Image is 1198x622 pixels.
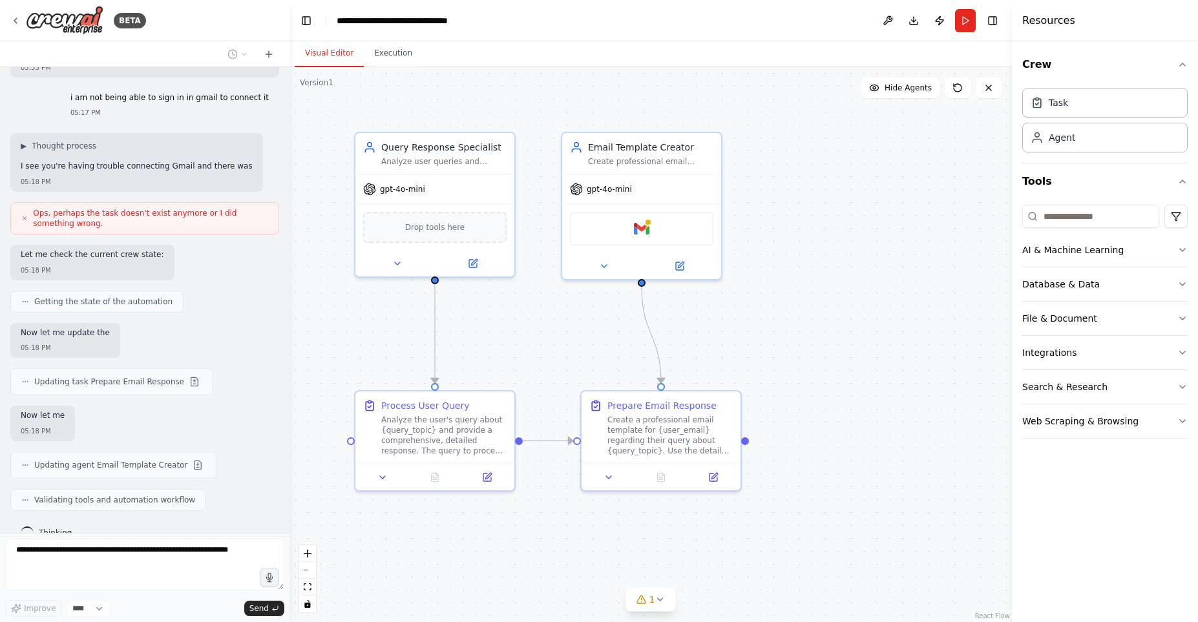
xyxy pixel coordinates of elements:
[626,588,676,612] button: 1
[354,132,516,278] div: Query Response SpecialistAnalyze user queries and provide comprehensive, helpful responses about ...
[260,568,279,587] button: Click to speak your automation idea
[380,184,425,194] span: gpt-4o-mini
[32,141,96,151] span: Thought process
[114,13,146,28] div: BETA
[21,141,26,151] span: ▶
[21,141,96,151] button: ▶Thought process
[1022,302,1188,335] button: File & Document
[337,14,482,27] nav: breadcrumb
[21,411,65,421] p: Now let me
[295,40,364,67] button: Visual Editor
[34,377,184,387] span: Updating task Prepare Email Response
[34,460,187,470] span: Updating agent Email Template Creator
[5,600,61,617] button: Improve
[34,495,195,505] span: Validating tools and automation workflow
[381,415,507,456] div: Analyze the user's query about {query_topic} and provide a comprehensive, detailed response. The ...
[587,184,632,194] span: gpt-4o-mini
[1049,96,1068,109] div: Task
[21,426,65,436] div: 05:18 PM
[21,161,253,172] p: I see you're having trouble connecting Gmail and there was
[635,287,667,383] g: Edge from 7e491135-55b6-4677-b1d6-30a0f87c3825 to 8d2388b0-59ab-405c-9bc4-da63b4ca1abd
[1022,346,1077,359] div: Integrations
[1022,336,1188,369] button: Integrations
[428,284,441,383] g: Edge from 2d2c89ec-b12f-4a2b-b8ac-d8df47e5006f to 32fa713e-b43a-489f-8f74-e427179998bf
[634,470,689,485] button: No output available
[364,40,423,67] button: Execution
[381,141,507,154] div: Query Response Specialist
[465,470,509,485] button: Open in side panel
[299,596,316,612] button: toggle interactivity
[1022,244,1124,256] div: AI & Machine Learning
[580,390,742,492] div: Prepare Email ResponseCreate a professional email template for {user_email} regarding their query...
[39,528,79,538] span: Thinking...
[1022,415,1139,428] div: Web Scraping & Browsing
[222,47,253,62] button: Switch to previous chat
[1022,267,1188,301] button: Database & Data
[249,603,269,614] span: Send
[607,415,733,456] div: Create a professional email template for {user_email} regarding their query about {query_topic}. ...
[1022,200,1188,449] div: Tools
[588,141,713,154] div: Email Template Creator
[691,470,735,485] button: Open in side panel
[1022,404,1188,438] button: Web Scraping & Browsing
[643,258,716,274] button: Open in side panel
[1022,278,1100,291] div: Database & Data
[1049,131,1075,144] div: Agent
[21,177,253,187] div: 05:18 PM
[1022,47,1188,83] button: Crew
[299,562,316,579] button: zoom out
[588,156,713,167] div: Create professional email templates containing query responses. Format emails properly with subje...
[258,47,279,62] button: Start a new chat
[21,328,110,338] p: Now let me update the
[21,265,164,275] div: 05:18 PM
[523,435,573,448] g: Edge from 32fa713e-b43a-489f-8f74-e427179998bf to 8d2388b0-59ab-405c-9bc4-da63b4ca1abd
[1022,83,1188,163] div: Crew
[21,63,269,72] div: 03:55 PM
[1022,370,1188,404] button: Search & Research
[436,256,509,271] button: Open in side panel
[21,250,164,260] p: Let me check the current crew state:
[299,579,316,596] button: fit view
[861,78,940,98] button: Hide Agents
[1022,312,1097,325] div: File & Document
[70,108,269,118] div: 05:17 PM
[1022,233,1188,267] button: AI & Machine Learning
[405,221,465,234] span: Drop tools here
[381,156,507,167] div: Analyze user queries and provide comprehensive, helpful responses about {query_topic}. Generate d...
[381,399,469,412] div: Process User Query
[33,208,268,229] span: Ops, perhaps the task doesn't exist anymore or I did something wrong.
[299,545,316,612] div: React Flow controls
[21,343,110,353] div: 05:18 PM
[1022,380,1108,393] div: Search & Research
[983,12,1002,30] button: Hide right sidebar
[24,603,56,614] span: Improve
[70,93,269,103] p: i am not being able to sign in in gmail to connect it
[885,83,932,93] span: Hide Agents
[1022,163,1188,200] button: Tools
[244,601,284,616] button: Send
[297,12,315,30] button: Hide left sidebar
[408,470,463,485] button: No output available
[299,545,316,562] button: zoom in
[634,221,649,236] img: Gmail
[1022,13,1075,28] h4: Resources
[26,6,103,35] img: Logo
[975,612,1010,619] a: React Flow attribution
[354,390,516,492] div: Process User QueryAnalyze the user's query about {query_topic} and provide a comprehensive, detai...
[300,78,333,88] div: Version 1
[607,399,717,412] div: Prepare Email Response
[649,593,655,606] span: 1
[34,296,173,307] span: Getting the state of the automation
[561,132,722,280] div: Email Template CreatorCreate professional email templates containing query responses. Format emai...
